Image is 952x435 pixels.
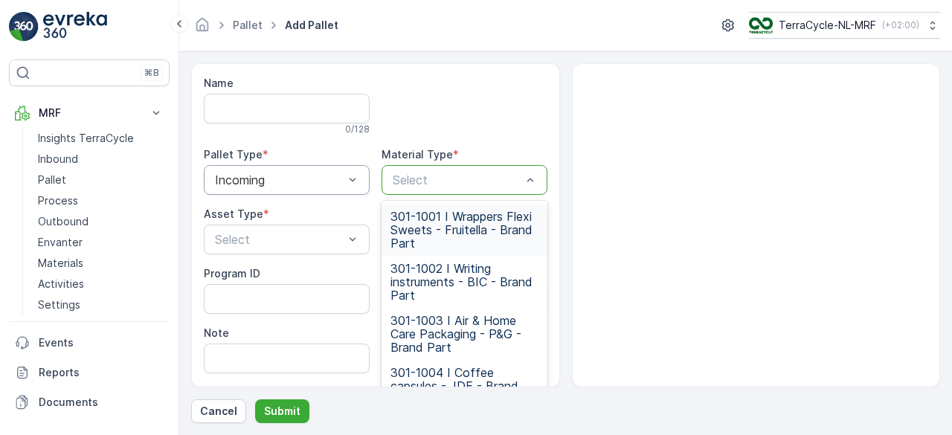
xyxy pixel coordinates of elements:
button: Cancel [191,399,246,423]
a: Outbound [32,211,170,232]
p: ( +02:00 ) [882,19,919,31]
a: Reports [9,358,170,387]
p: Documents [39,395,164,410]
label: Material Type [382,148,453,161]
p: Envanter [38,235,83,250]
span: 301-1003 I Air & Home Care Packaging - P&G - Brand Part [390,314,538,354]
p: ⌘B [144,67,159,79]
span: 301-1004 I Coffee capsules - JDE - Brand Part [390,366,538,406]
a: Insights TerraCycle [32,128,170,149]
a: Events [9,328,170,358]
p: Materials [38,256,83,271]
p: Select [215,231,344,248]
a: Materials [32,253,170,274]
p: Process [38,193,78,208]
a: Envanter [32,232,170,253]
a: Settings [32,294,170,315]
p: 0 / 128 [345,123,370,135]
p: TerraCycle-NL-MRF [779,18,876,33]
p: Events [39,335,164,350]
span: 301-1001 I Wrappers Flexi Sweets - Fruitella - Brand Part [390,210,538,250]
img: logo_light-DOdMpM7g.png [43,12,107,42]
label: Asset Type [204,207,263,220]
p: Activities [38,277,84,291]
a: Documents [9,387,170,417]
a: Activities [32,274,170,294]
button: Upload File [204,385,328,409]
p: Reports [39,365,164,380]
label: Note [204,326,229,339]
label: Program ID [204,267,260,280]
label: Pallet Type [204,148,263,161]
label: Name [204,77,234,89]
p: Inbound [38,152,78,167]
p: Outbound [38,214,89,229]
span: Add Pallet [282,18,341,33]
a: Pallet [233,19,263,31]
p: Select [393,171,521,189]
p: Pallet [38,173,66,187]
a: Pallet [32,170,170,190]
button: Submit [255,399,309,423]
a: Homepage [194,22,210,35]
a: Process [32,190,170,211]
button: MRF [9,98,170,128]
span: 301-1002 I Writing instruments - BIC - Brand Part [390,262,538,302]
a: Inbound [32,149,170,170]
p: Submit [264,404,300,419]
p: Insights TerraCycle [38,131,134,146]
img: logo [9,12,39,42]
button: TerraCycle-NL-MRF(+02:00) [749,12,940,39]
p: Cancel [200,404,237,419]
img: TC_v739CUj.png [749,17,773,33]
p: MRF [39,106,140,120]
p: Settings [38,297,80,312]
